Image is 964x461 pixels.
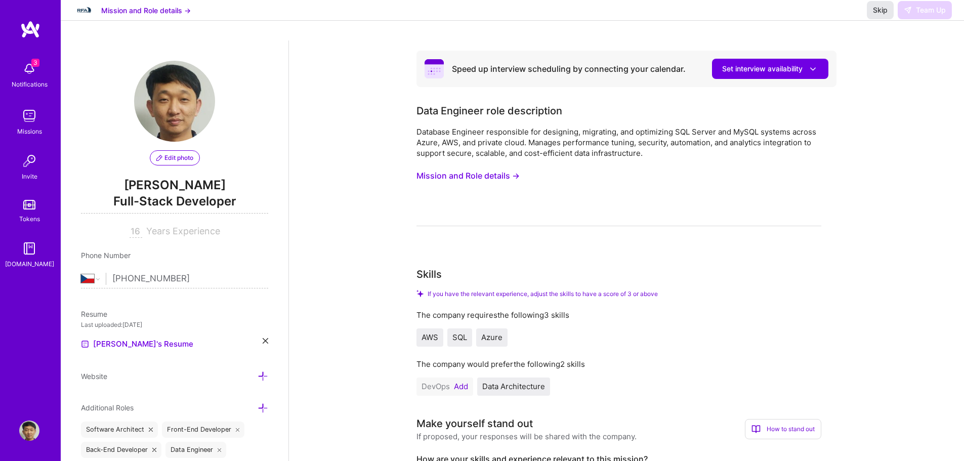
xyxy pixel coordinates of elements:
div: Data Engineer role description [416,103,562,118]
div: Front-End Developer [162,422,245,438]
img: Company Logo [73,5,93,15]
div: The company would prefer the following 2 skills [416,359,821,369]
div: The company requires the following 3 skills [416,310,821,320]
span: Years Experience [146,226,220,236]
div: Data Engineer [165,442,227,458]
span: [PERSON_NAME] [81,178,268,193]
i: icon Close [218,448,222,452]
div: Speed up interview scheduling by connecting your calendar. [452,64,686,74]
span: Set interview availability [722,64,818,74]
img: User Avatar [134,61,215,142]
div: Make yourself stand out [416,416,533,431]
span: Azure [481,332,502,342]
i: icon PurpleCalendar [425,59,444,78]
div: Invite [22,171,37,182]
span: Skip [873,5,888,15]
img: tokens [23,200,35,209]
img: User Avatar [19,421,39,441]
img: Resume [81,340,89,348]
img: guide book [19,238,39,259]
a: User Avatar [17,421,42,441]
div: Database Engineer responsible for designing, migrating, and optimizing SQL Server and MySQL syste... [416,127,821,158]
span: SQL [452,332,467,342]
span: AWS [422,332,438,342]
button: Edit photo [150,150,200,165]
span: Resume [81,310,107,318]
div: Last uploaded: [DATE] [81,319,268,330]
img: Invite [19,151,39,171]
button: Set interview availability [712,59,828,79]
img: logo [20,20,40,38]
i: Check [416,290,424,297]
div: [DOMAIN_NAME] [5,259,54,269]
span: If you have the relevant experience, adjust the skills to have a score of 3 or above [428,290,658,298]
input: XX [130,226,142,238]
a: [PERSON_NAME]'s Resume [81,338,193,350]
div: Back-End Developer [81,442,161,458]
span: Edit photo [156,153,193,162]
img: teamwork [19,106,39,126]
i: icon Close [152,448,156,452]
img: bell [19,59,39,79]
div: Tokens [19,214,40,224]
i: icon BookOpen [751,425,761,434]
i: icon Close [236,428,240,432]
i: icon PencilPurple [156,155,162,161]
span: Full-Stack Developer [81,193,268,214]
i: icon Close [263,338,268,344]
div: Software Architect [81,422,158,438]
input: +1 (000) 000-0000 [112,264,268,294]
i: icon Close [149,428,153,432]
span: Website [81,372,107,381]
button: Skip [867,1,894,19]
button: Mission and Role details → [416,166,520,185]
div: If proposed, your responses will be shared with the company. [416,431,637,442]
span: Phone Number [81,251,131,260]
span: DevOps [422,382,450,391]
button: Mission and Role details → [101,5,191,16]
i: icon DownArrowWhite [808,64,818,74]
span: Data Architecture [482,382,545,391]
span: Additional Roles [81,403,134,412]
div: How to stand out [745,419,821,439]
button: Add [454,383,468,391]
div: Missions [17,126,42,137]
span: 3 [31,59,39,67]
div: Skills [416,267,442,282]
div: Notifications [12,79,48,90]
